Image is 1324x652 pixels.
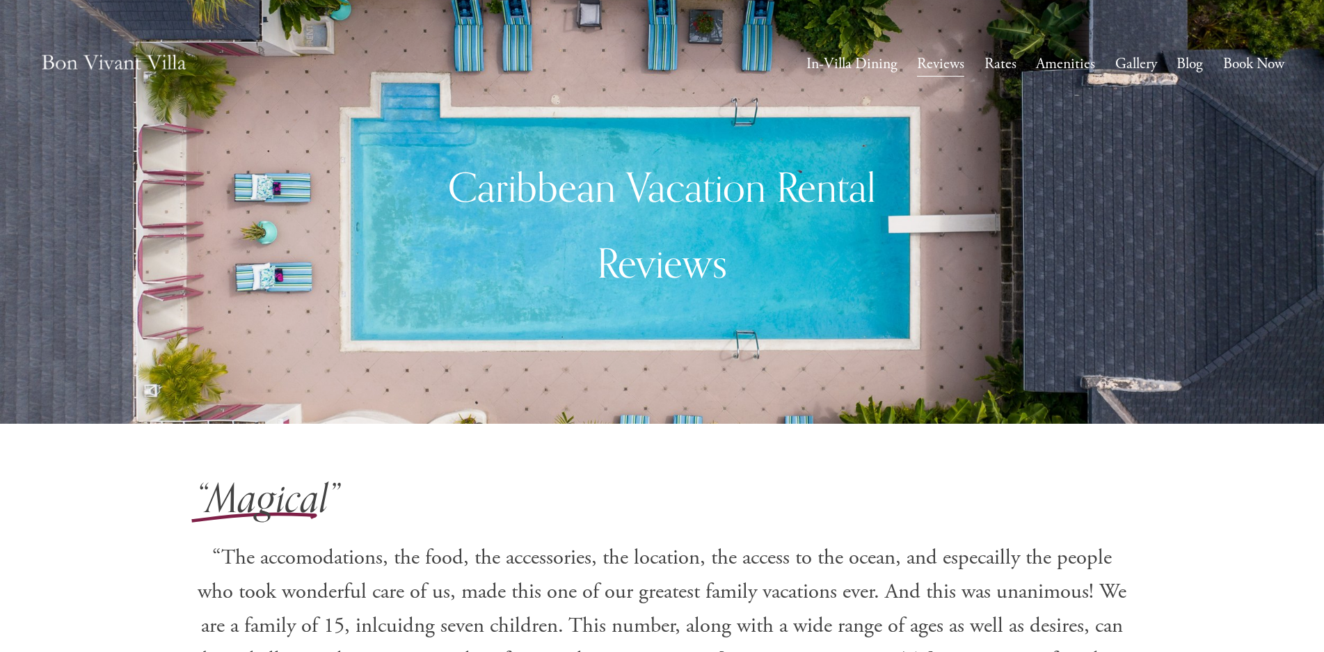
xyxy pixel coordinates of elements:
[40,40,188,89] img: Caribbean Vacation Rental | Bon Vivant Villa
[1177,51,1203,78] a: Blog
[1036,51,1095,78] a: Amenities
[1223,51,1284,78] a: Book Now
[196,161,1128,213] h2: Caribbean Vacation Rental
[196,466,339,532] em: “Magical”
[917,51,964,78] a: Reviews
[1115,51,1157,78] a: Gallery
[196,237,1128,289] h2: Reviews
[984,51,1016,78] a: Rates
[806,51,898,78] a: In-Villa Dining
